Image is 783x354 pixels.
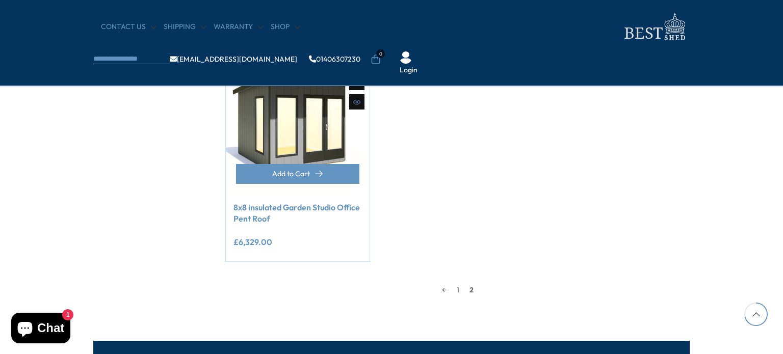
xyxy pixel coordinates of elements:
a: CONTACT US [101,22,156,32]
a: [EMAIL_ADDRESS][DOMAIN_NAME] [170,56,297,63]
ins: £6,329.00 [233,238,272,246]
span: 0 [376,49,385,58]
span: 2 [464,282,479,297]
a: Warranty [214,22,263,32]
a: 8x8 insulated Garden Studio Office Pent Roof [233,202,362,225]
img: User Icon [400,51,412,64]
a: ← [437,282,452,297]
a: 01406307230 [309,56,360,63]
img: 8x8 insulated Garden Studio Office Pent Roof - Best Shed [226,50,370,194]
img: logo [618,10,690,43]
a: 1 [452,282,464,297]
a: 0 [371,55,381,65]
span: Add to Cart [272,170,310,177]
a: Shipping [164,22,206,32]
button: Add to Cart [236,164,359,184]
inbox-online-store-chat: Shopify online store chat [8,313,73,346]
a: Shop [271,22,300,32]
a: Login [400,65,417,75]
